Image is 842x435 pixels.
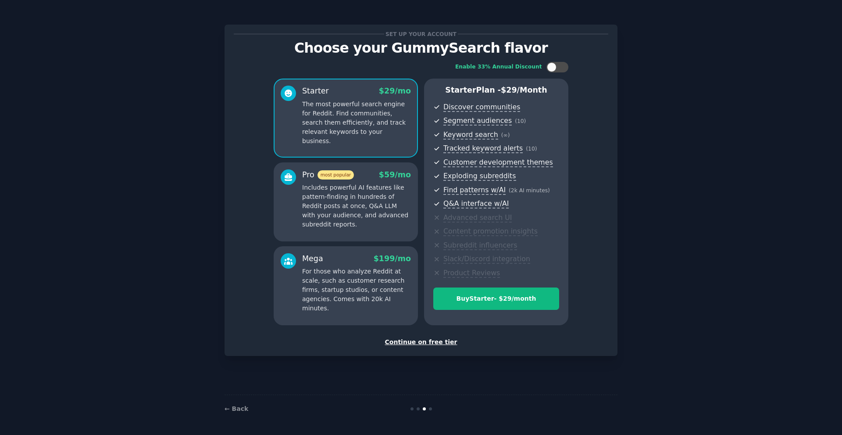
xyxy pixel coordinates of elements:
span: Set up your account [384,29,458,39]
div: Buy Starter - $ 29 /month [434,294,559,303]
span: $ 29 /mo [379,86,411,95]
span: Segment audiences [443,116,512,126]
p: The most powerful search engine for Reddit. Find communities, search them efficiently, and track ... [302,100,411,146]
span: ( 2k AI minutes ) [509,187,550,194]
div: Continue on free tier [234,338,608,347]
div: Enable 33% Annual Discount [455,63,542,71]
button: BuyStarter- $29/month [433,288,559,310]
span: Slack/Discord integration [443,255,530,264]
span: Discover communities [443,103,520,112]
span: $ 199 /mo [374,254,411,263]
span: Subreddit influencers [443,241,517,250]
div: Starter [302,86,329,97]
a: ← Back [225,405,248,412]
span: Advanced search UI [443,213,512,223]
span: most popular [318,170,354,180]
p: For those who analyze Reddit at scale, such as customer research firms, startup studios, or conte... [302,267,411,313]
span: Customer development themes [443,158,553,167]
div: Pro [302,169,354,180]
span: ( 10 ) [526,146,537,152]
span: ( ∞ ) [501,132,510,138]
span: $ 59 /mo [379,170,411,179]
span: Find patterns w/AI [443,186,506,195]
div: Mega [302,253,323,264]
span: Product Reviews [443,269,500,278]
span: ( 10 ) [515,118,526,124]
span: $ 29 /month [501,86,547,94]
span: Content promotion insights [443,227,538,236]
p: Starter Plan - [433,85,559,96]
p: Choose your GummySearch flavor [234,40,608,56]
p: Includes powerful AI features like pattern-finding in hundreds of Reddit posts at once, Q&A LLM w... [302,183,411,229]
span: Keyword search [443,130,498,140]
span: Q&A interface w/AI [443,199,509,209]
span: Tracked keyword alerts [443,144,523,153]
span: Exploding subreddits [443,172,516,181]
